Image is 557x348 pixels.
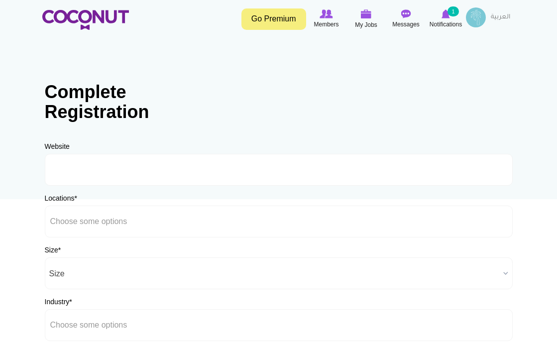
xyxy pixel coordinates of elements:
span: This field is required. [69,298,72,306]
h1: Complete Registration [45,82,169,121]
img: Notifications [442,9,450,18]
img: My Jobs [361,9,372,18]
label: Website [45,141,70,151]
span: This field is required. [74,194,77,202]
span: Messages [392,19,420,29]
a: My Jobs My Jobs [346,7,386,31]
label: Industry [45,297,72,307]
span: This field is required. [58,246,61,254]
span: Notifications [430,19,462,29]
label: Locations [45,193,77,203]
img: Browse Members [320,9,333,18]
span: Size [49,258,499,290]
a: Browse Members Members [307,7,346,30]
a: العربية [486,7,515,27]
span: Members [314,19,338,29]
a: Messages Messages [386,7,426,30]
a: Go Premium [241,8,306,30]
small: 1 [447,6,458,16]
span: My Jobs [355,20,377,30]
img: Messages [401,9,411,18]
a: Notifications Notifications 1 [426,7,466,30]
label: Size [45,245,61,255]
img: Home [42,10,129,30]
